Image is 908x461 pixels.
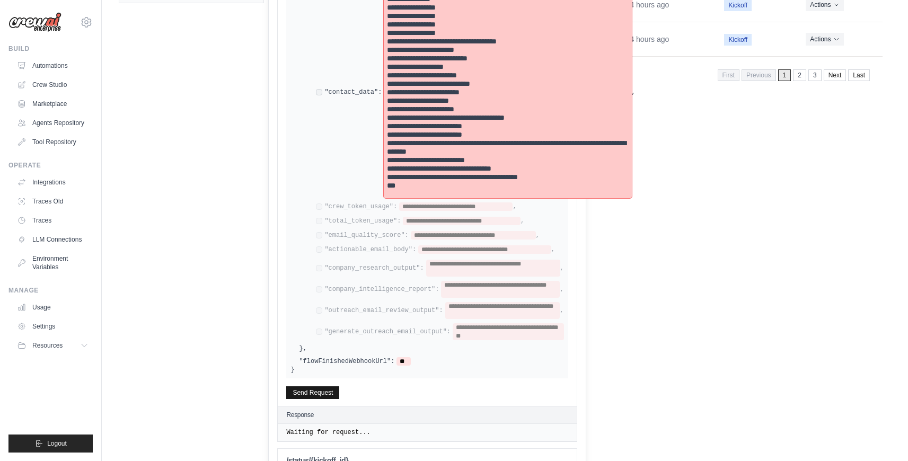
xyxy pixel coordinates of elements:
label: "generate_outreach_email_output": [324,327,451,336]
span: , [303,344,307,353]
span: } [299,344,303,353]
span: , [560,285,563,294]
time: September 21, 2025 at 23:26 CDT [626,35,669,43]
a: Integrations [13,174,93,191]
nav: Pagination [718,69,870,81]
label: "flowFinishedWebhookUrl": [299,357,394,366]
label: "total_token_usage": [324,217,401,225]
label: "crew_token_usage": [324,202,397,211]
span: Kickoff [724,34,752,46]
h2: Response [286,411,314,419]
label: "email_quality_score": [324,231,408,240]
pre: Waiting for request... [286,428,568,437]
span: Logout [47,439,67,448]
a: Environment Variables [13,250,93,276]
span: First [718,69,739,81]
label: "outreach_email_review_output": [324,306,443,315]
a: Tool Repository [13,134,93,150]
a: LLM Connections [13,231,93,248]
label: "company_intelligence_report": [324,285,439,294]
a: Next [824,69,847,81]
a: Usage [13,299,93,316]
a: Agents Repository [13,114,93,131]
button: Actions for execution [806,33,843,46]
a: Traces Old [13,193,93,210]
span: , [521,217,524,225]
button: Logout [8,435,93,453]
img: Logo [8,12,61,32]
div: Build [8,45,93,53]
label: "company_research_output": [324,264,424,272]
span: , [536,231,540,240]
span: , [551,245,555,254]
label: "actionable_email_body": [324,245,416,254]
span: , [513,202,516,211]
button: Send Request [286,386,339,399]
a: Marketplace [13,95,93,112]
a: Settings [13,318,93,335]
span: 1 [778,69,791,81]
div: Manage [8,286,93,295]
time: September 21, 2025 at 23:26 CDT [626,1,669,9]
span: Resources [32,341,63,350]
a: Last [848,69,870,81]
button: Resources [13,337,93,354]
div: Operate [8,161,93,170]
a: 2 [793,69,806,81]
a: Traces [13,212,93,229]
span: , [560,306,563,315]
span: , [632,88,636,96]
a: Crew Studio [13,76,93,93]
span: , [560,264,564,272]
a: Automations [13,57,93,74]
a: 3 [808,69,822,81]
label: "contact_data": [324,88,382,96]
span: } [290,366,294,374]
span: Previous [742,69,776,81]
